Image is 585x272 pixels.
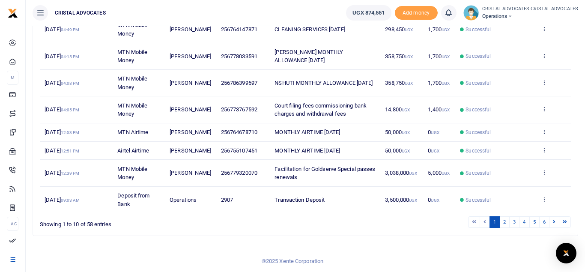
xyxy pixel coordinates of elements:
span: Successful [466,79,491,87]
a: 4 [519,216,529,228]
span: Successful [466,106,491,114]
div: Open Intercom Messenger [556,243,576,263]
span: CRISTAL ADVOCATES [51,9,109,17]
small: UGX [402,108,410,112]
span: [PERSON_NAME] [170,129,211,135]
img: logo-small [8,8,18,18]
li: Ac [7,217,18,231]
a: 1 [489,216,500,228]
span: 14,800 [385,106,410,113]
a: Add money [395,9,438,15]
span: [PERSON_NAME] [170,26,211,33]
span: 256764678710 [221,129,257,135]
span: Successful [466,129,491,136]
small: UGX [442,54,450,59]
span: [DATE] [45,170,79,176]
span: [DATE] [45,80,79,86]
span: 256764147871 [221,26,257,33]
span: [DATE] [45,106,79,113]
span: Operations [482,12,579,20]
span: 50,000 [385,147,410,154]
span: MONTHLY AIRTIME [DATE] [275,129,340,135]
span: 2907 [221,197,233,203]
span: 1,400 [428,106,450,113]
span: [PERSON_NAME] [170,53,211,60]
small: 04:05 PM [61,108,80,112]
span: Successful [466,169,491,177]
span: 3,500,000 [385,197,417,203]
span: 358,750 [385,80,413,86]
span: Add money [395,6,438,20]
a: profile-user CRISTAL ADVOCATES CRISTAL ADVOCATES Operations [463,5,579,21]
span: 358,750 [385,53,413,60]
span: 1,700 [428,80,450,86]
small: 09:03 AM [61,198,80,203]
span: 1,700 [428,26,450,33]
span: [PERSON_NAME] [170,80,211,86]
span: [DATE] [45,129,79,135]
small: UGX [431,149,439,153]
small: UGX [442,171,450,176]
span: MTN Mobile Money [117,49,147,64]
small: 12:51 PM [61,149,80,153]
span: [DATE] [45,147,79,154]
small: UGX [431,198,439,203]
small: UGX [402,149,410,153]
span: 256779320070 [221,170,257,176]
span: Deposit from Bank [117,192,149,207]
span: 1,700 [428,53,450,60]
span: [PERSON_NAME] MONTHLY ALLOWANCE [DATE] [275,49,343,64]
span: 298,450 [385,26,413,33]
span: 256755107451 [221,147,257,154]
span: 0 [428,147,439,154]
span: 3,038,000 [385,170,417,176]
span: [DATE] [45,26,79,33]
span: Successful [466,147,491,155]
small: UGX [442,81,450,86]
small: UGX [405,81,413,86]
span: 256778033591 [221,53,257,60]
small: CRISTAL ADVOCATES CRISTAL ADVOCATES [482,6,579,13]
span: 0 [428,197,439,203]
span: UGX 874,551 [352,9,385,17]
div: Showing 1 to 10 of 58 entries [40,215,258,229]
small: UGX [402,130,410,135]
small: UGX [442,108,450,112]
span: 256773767592 [221,106,257,113]
span: Successful [466,26,491,33]
small: UGX [405,27,413,32]
a: 5 [529,216,540,228]
small: UGX [442,27,450,32]
span: [PERSON_NAME] [170,106,211,113]
span: 50,000 [385,129,410,135]
span: Operations [170,197,197,203]
small: 04:15 PM [61,54,80,59]
a: 6 [539,216,549,228]
span: [DATE] [45,197,80,203]
li: M [7,71,18,85]
span: MTN Mobile Money [117,75,147,90]
a: logo-small logo-large logo-large [8,9,18,16]
span: 0 [428,129,439,135]
span: Airtel Airtime [117,147,149,154]
img: profile-user [463,5,479,21]
span: CLEANING SERVICES [DATE] [275,26,345,33]
span: Successful [466,196,491,204]
span: Transaction Deposit [275,197,325,203]
small: 12:53 PM [61,130,80,135]
a: 2 [499,216,510,228]
span: NSHUTI MONTHLY ALLOWANCE [DATE] [275,80,373,86]
span: MONTHLY AIRTIME [DATE] [275,147,340,154]
span: [DATE] [45,53,79,60]
li: Wallet ballance [343,5,394,21]
small: 04:49 PM [61,27,80,32]
small: UGX [409,171,417,176]
li: Toup your wallet [395,6,438,20]
small: UGX [405,54,413,59]
span: 5,000 [428,170,450,176]
span: MTN Mobile Money [117,102,147,117]
a: UGX 874,551 [346,5,391,21]
a: 3 [509,216,519,228]
small: UGX [409,198,417,203]
span: MTN Mobile Money [117,22,147,37]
